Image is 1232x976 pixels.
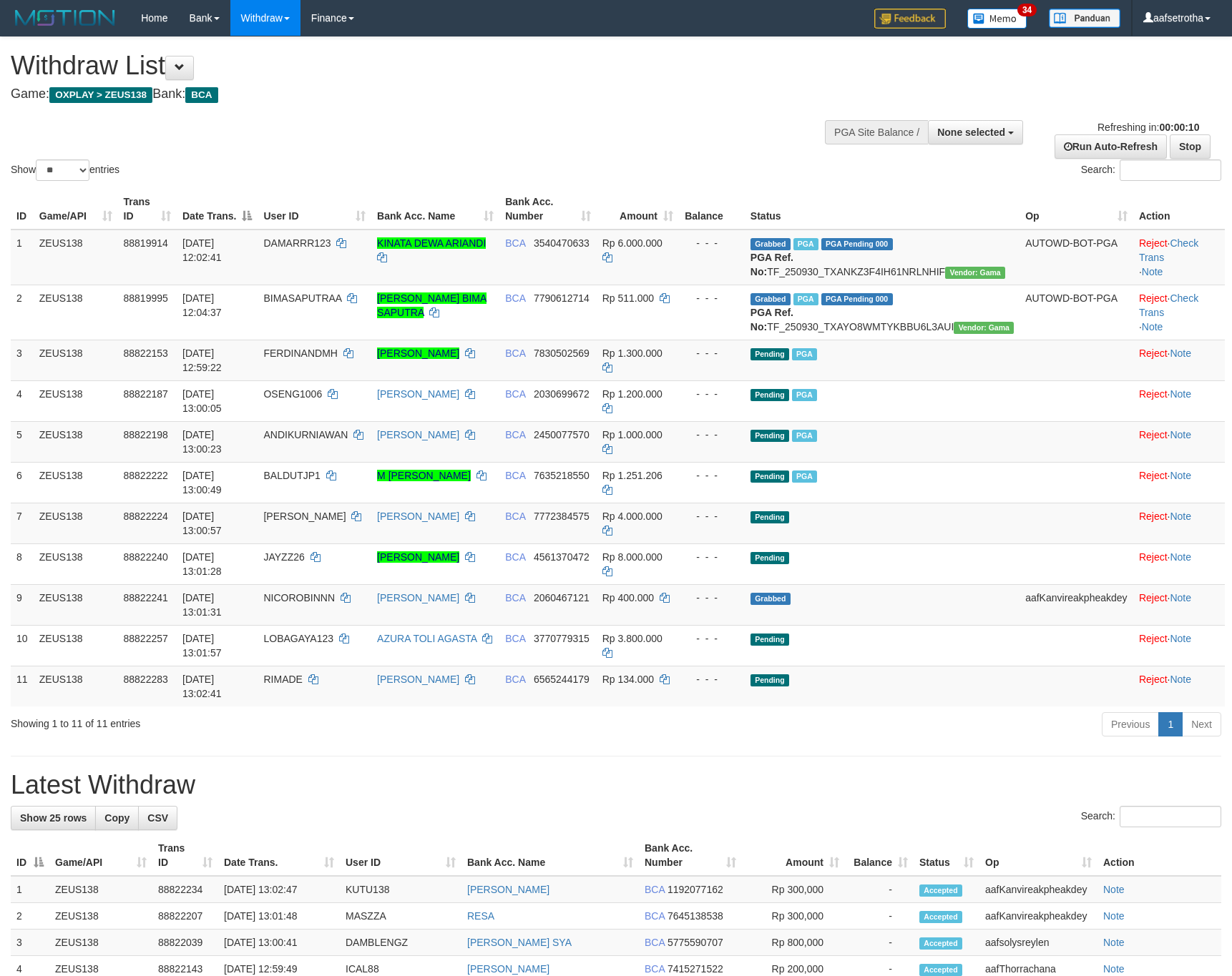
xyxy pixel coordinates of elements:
span: 88819995 [124,292,168,304]
td: 5 [11,421,34,462]
a: Note [1170,674,1191,685]
a: Reject [1139,592,1168,603]
span: [DATE] 13:00:23 [182,429,222,455]
a: Reject [1139,674,1168,685]
a: [PERSON_NAME] [467,963,549,975]
td: KUTU138 [340,876,461,903]
td: 3 [11,340,34,380]
td: aafKanvireakpheakdey [1020,584,1133,625]
td: ZEUS138 [34,666,118,706]
td: · [1133,340,1225,380]
a: Previous [1102,712,1159,736]
button: None selected [928,120,1023,144]
th: Balance [679,189,745,230]
span: Copy 2450077570 to clipboard [534,429,590,440]
a: [PERSON_NAME] [377,592,459,603]
span: Show 25 rows [20,812,87,824]
th: User ID: activate to sort column ascending [258,189,371,230]
span: BCA [505,592,525,603]
a: Note [1103,937,1125,948]
img: MOTION_logo.png [11,7,119,29]
span: CSV [147,812,168,824]
td: Rp 300,000 [742,876,845,903]
span: Rp 1.251.206 [602,470,663,481]
a: [PERSON_NAME] [377,347,459,359]
a: Run Auto-Refresh [1055,134,1167,159]
span: Copy 7790612714 to clipboard [534,292,590,304]
th: Balance: activate to sort column ascending [845,835,914,876]
a: [PERSON_NAME] [377,511,459,522]
span: Copy [104,812,129,824]
th: Game/API: activate to sort column ascending [49,835,152,876]
th: User ID: activate to sort column ascending [340,835,461,876]
td: Rp 800,000 [742,930,845,956]
input: Search: [1120,159,1221,181]
div: - - - [685,672,739,686]
span: Marked by aafsolysreylen [792,389,817,401]
span: Marked by aafsolysreylen [793,238,818,250]
span: None selected [937,127,1005,138]
a: Check Trans [1139,292,1198,318]
td: aafsolysreylen [979,930,1097,956]
td: ZEUS138 [34,340,118,380]
td: ZEUS138 [49,876,152,903]
div: - - - [685,550,739,564]
span: Marked by aafsolysreylen [792,348,817,360]
th: Date Trans.: activate to sort column descending [177,189,258,230]
span: BCA [505,237,525,249]
span: Rp 4.000.000 [602,511,663,522]
span: BCA [505,470,525,481]
span: Accepted [919,911,962,923]
span: Rp 400.000 [602,592,654,603]
a: Note [1170,429,1191,440]
th: Status [745,189,1020,230]
th: Bank Acc. Number: activate to sort column ascending [499,189,596,230]
td: 2 [11,903,49,930]
td: 88822207 [152,903,218,930]
a: Note [1103,884,1125,895]
input: Search: [1120,806,1221,827]
th: Date Trans.: activate to sort column ascending [218,835,340,876]
span: Rp 6.000.000 [602,237,663,249]
th: Op: activate to sort column ascending [979,835,1097,876]
img: panduan.png [1049,9,1120,28]
td: [DATE] 13:01:48 [218,903,340,930]
div: PGA Site Balance / [825,120,928,144]
td: ZEUS138 [34,380,118,421]
span: [DATE] 13:02:41 [182,674,222,699]
a: [PERSON_NAME] SYA [467,937,572,948]
span: BCA [505,388,525,400]
span: Copy 3540470633 to clipboard [534,237,590,249]
span: Copy 7415271522 to clipboard [668,963,723,975]
span: Accepted [919,884,962,897]
span: Copy 5775590707 to clipboard [668,937,723,948]
span: 88822283 [124,674,168,685]
span: Vendor URL: https://trx31.1velocity.biz [954,322,1014,334]
span: 34 [1017,4,1037,16]
td: ZEUS138 [34,421,118,462]
a: Note [1170,511,1191,522]
th: ID: activate to sort column descending [11,835,49,876]
a: Reject [1139,388,1168,400]
a: Note [1103,910,1125,922]
a: 1 [1158,712,1183,736]
a: Reject [1139,292,1168,304]
h1: Withdraw List [11,51,807,80]
span: OXPLAY > ZEUS138 [49,87,152,103]
td: MASZZA [340,903,461,930]
a: Note [1103,963,1125,975]
a: Show 25 rows [11,806,96,830]
td: AUTOWD-BOT-PGA [1020,230,1133,285]
span: Copy 3770779315 to clipboard [534,633,590,644]
th: Action [1097,835,1221,876]
td: TF_250930_TXANKZ3F4IH61NRLNHIF [745,230,1020,285]
td: · [1133,543,1225,584]
a: Reject [1139,429,1168,440]
td: Rp 300,000 [742,903,845,930]
span: BIMASAPUTRAA [263,292,341,304]
span: LOBAGAYA123 [263,633,333,644]
td: [DATE] 13:02:47 [218,876,340,903]
span: 88822198 [124,429,168,440]
td: 1 [11,876,49,903]
div: - - - [685,291,739,305]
